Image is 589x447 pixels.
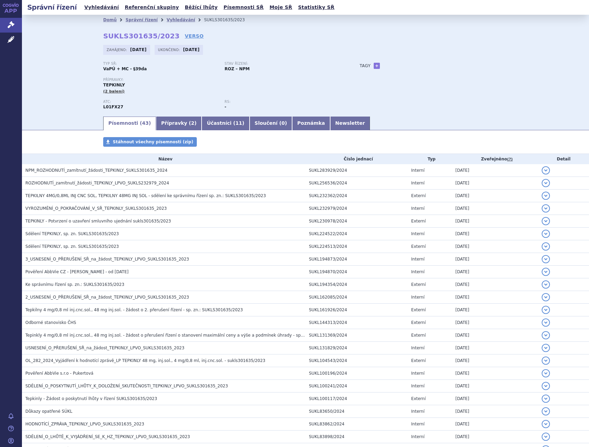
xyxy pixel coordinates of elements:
th: Typ [408,154,452,164]
a: Statistiky SŘ [296,3,336,12]
td: [DATE] [452,215,538,228]
td: [DATE] [452,240,538,253]
span: Tepkilny 4 mg/0,8 ml inj.cnc.sol., 48 mg inj.sol. - žádost o 2. přerušení řízení - sp. zn.: SUKLS... [25,307,243,312]
a: Vyhledávání [82,3,121,12]
th: Číslo jednací [305,154,408,164]
td: [DATE] [452,228,538,240]
strong: VaPÚ + MC - §39da [103,67,147,71]
button: detail [542,318,550,327]
a: Domů [103,17,117,22]
td: SUKL194354/2024 [305,278,408,291]
td: [DATE] [452,291,538,304]
span: Interní [411,384,424,388]
td: SUKL224513/2024 [305,240,408,253]
span: Interní [411,168,424,173]
span: Externí [411,219,425,223]
span: Externí [411,358,425,363]
a: Newsletter [330,117,370,130]
td: [DATE] [452,329,538,342]
p: RS: [225,100,339,104]
td: SUKL131369/2024 [305,329,408,342]
td: [DATE] [452,431,538,443]
td: [DATE] [452,380,538,392]
button: detail [542,192,550,200]
span: Externí [411,193,425,198]
a: Běžící lhůty [183,3,220,12]
td: [DATE] [452,266,538,278]
button: detail [542,420,550,428]
span: Interní [411,422,424,426]
td: SUKL230978/2024 [305,215,408,228]
button: detail [542,357,550,365]
li: SUKLS301635/2023 [204,15,254,25]
span: Stáhnout všechny písemnosti (zip) [113,140,193,144]
button: detail [542,230,550,238]
span: Interní [411,269,424,274]
span: 2_USNESENÍ_O_PŘERUŠENÍ_SŘ_na_žádost_TEPKINLY_LPVO_SUKLS301635_2023 [25,295,189,300]
th: Zveřejněno [452,154,538,164]
td: SUKL232362/2024 [305,190,408,202]
span: 3_USNESENÍ_O_PŘERUŠENÍ_SŘ_na_žádost_TEPKINLY_LPVO_SUKLS301635_2023 [25,257,189,262]
button: detail [542,179,550,187]
td: SUKL104543/2024 [305,354,408,367]
td: [DATE] [452,392,538,405]
td: SUKL283929/2024 [305,164,408,177]
button: detail [542,395,550,403]
strong: ROZ – NPM [225,67,250,71]
button: detail [542,293,550,301]
td: SUKL131829/2024 [305,342,408,354]
span: Interní [411,434,424,439]
span: (2 balení) [103,89,125,94]
p: Přípravky: [103,78,346,82]
a: Písemnosti SŘ [221,3,266,12]
span: HODNOTÍCÍ_ZPRÁVA_TEPKINLY_LPVO_SUKLS301635_2023 [25,422,144,426]
span: 43 [142,120,148,126]
a: Správní řízení [125,17,158,22]
td: [DATE] [452,354,538,367]
td: SUKL194870/2024 [305,266,408,278]
span: Externí [411,320,425,325]
td: SUKL83898/2024 [305,431,408,443]
td: SUKL144313/2024 [305,316,408,329]
span: Externí [411,307,425,312]
td: SUKL83862/2024 [305,418,408,431]
a: Referenční skupiny [123,3,181,12]
td: SUKL232979/2024 [305,202,408,215]
a: Písemnosti (43) [103,117,156,130]
td: [DATE] [452,405,538,418]
a: Vyhledávání [167,17,195,22]
span: VYROZUMĚNÍ_O_POKRAČOVÁNÍ_V_SŘ_TEPKINLY_SUKLS301635_2023 [25,206,167,211]
span: OL_282_2024_Vyjádření k hodnotící zprávě_LP TEPKINLY 48 mg, inj.sol., 4 mg/0,8 ml, inj.cnc.sol. -... [25,358,265,363]
h3: Tagy [360,62,371,70]
span: TEPKINLY [103,83,125,87]
button: detail [542,344,550,352]
strong: - [225,105,226,109]
button: detail [542,204,550,213]
span: Sdělení TEPKINLY, sp. zn. SUKLS301635/2023 [25,244,119,249]
span: Odborné stanovisko ČHS [25,320,76,325]
button: detail [542,217,550,225]
button: detail [542,242,550,251]
span: Pověření AbbVie s.r.o - Pukertová [25,371,93,376]
h2: Správní řízení [22,2,82,12]
td: SUKL161926/2024 [305,304,408,316]
strong: EPKORITAMAB [103,105,123,109]
span: Interní [411,295,424,300]
strong: [DATE] [130,47,147,52]
span: TEPKILNY 4MG/0,8ML INJ CNC SOL, TEPKILNY 48MG INJ SOL - sdělení ke správnímu řízení sp. zn.: SUKL... [25,193,266,198]
p: Typ SŘ: [103,62,218,66]
td: SUKL100117/2024 [305,392,408,405]
span: Interní [411,371,424,376]
button: detail [542,407,550,415]
td: [DATE] [452,190,538,202]
a: Sloučení (0) [250,117,292,130]
span: SDĚLENÍ_O_POSKYTNUTÍ_LHŮTY_K_DOLOŽENÍ_SKUTEČNOSTI_TEPKINLY_LPVO_SUKLS301635_2023 [25,384,228,388]
span: Interní [411,231,424,236]
span: Důkazy opatřené SÚKL [25,409,72,414]
td: SUKL83650/2024 [305,405,408,418]
td: SUKL194873/2024 [305,253,408,266]
button: detail [542,306,550,314]
td: [DATE] [452,304,538,316]
p: Stav řízení: [225,62,339,66]
td: [DATE] [452,367,538,380]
